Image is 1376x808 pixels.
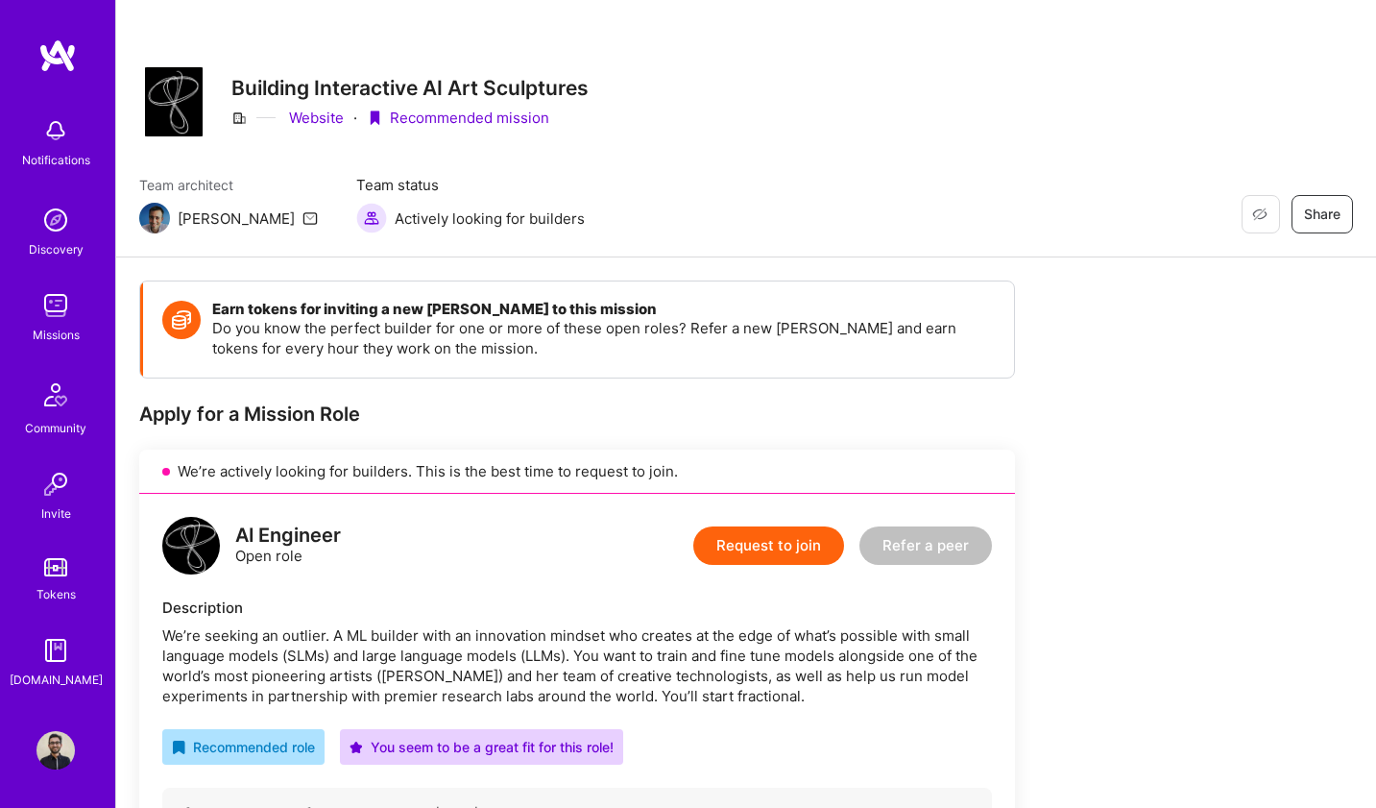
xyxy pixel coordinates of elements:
div: Description [162,598,992,618]
i: icon EyeClosed [1252,207,1267,222]
i: icon CompanyGray [231,110,247,126]
div: Community [25,418,86,438]
div: AI Engineer [235,526,341,546]
i: icon PurpleStar [350,741,363,754]
a: User Avatar [32,731,80,770]
i: icon Mail [302,210,318,226]
span: Share [1304,205,1340,224]
div: Tokens [36,584,76,604]
p: Do you know the perfect builder for one or more of these open roles? Refer a new [PERSON_NAME] an... [212,318,995,358]
img: tokens [44,558,67,576]
button: Share [1292,195,1353,233]
img: bell [36,111,75,150]
h4: Earn tokens for inviting a new [PERSON_NAME] to this mission [212,301,995,318]
span: Actively looking for builders [395,208,585,229]
div: Missions [33,325,80,345]
img: Invite [36,465,75,503]
i: icon PurpleRibbon [367,110,382,126]
i: icon RecommendedBadge [172,741,185,754]
div: Invite [41,503,71,524]
span: Team status [356,175,585,195]
img: Actively looking for builders [356,203,387,233]
img: discovery [36,201,75,239]
img: Company Logo [145,67,203,136]
img: guide book [36,631,75,670]
div: [PERSON_NAME] [178,208,295,229]
img: User Avatar [36,731,75,770]
div: We’re actively looking for builders. This is the best time to request to join. [139,450,1015,494]
img: Team Architect [139,203,170,233]
button: Refer a peer [859,526,992,565]
div: · [353,108,357,128]
img: Community [33,372,79,418]
div: Discovery [29,239,84,259]
div: Open role [235,526,341,566]
a: Website [285,108,344,128]
div: Notifications [22,150,90,170]
div: Recommended role [172,737,315,757]
div: We’re seeking an outlier. A ML builder with an innovation mindset who creates at the edge of what... [162,625,992,706]
div: You seem to be a great fit for this role! [350,737,614,757]
img: Token icon [162,301,201,339]
span: Team architect [139,175,318,195]
div: [DOMAIN_NAME] [10,670,103,690]
div: Apply for a Mission Role [139,402,1015,427]
img: teamwork [36,286,75,325]
img: logo [38,38,77,73]
img: logo [162,517,220,575]
button: Request to join [693,526,844,565]
h3: Building Interactive AI Art Sculptures [231,76,589,100]
div: Recommended mission [367,108,549,128]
